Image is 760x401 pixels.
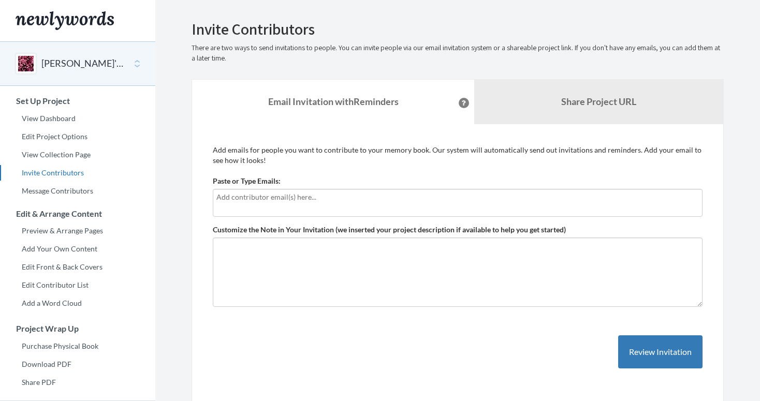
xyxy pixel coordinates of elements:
[561,96,636,107] b: Share Project URL
[192,21,724,38] h2: Invite Contributors
[213,176,281,186] label: Paste or Type Emails:
[268,96,399,107] strong: Email Invitation with Reminders
[216,191,699,203] input: Add contributor email(s) here...
[213,225,566,235] label: Customize the Note in Your Invitation (we inserted your project description if available to help ...
[1,324,155,333] h3: Project Wrap Up
[1,96,155,106] h3: Set Up Project
[16,11,114,30] img: Newlywords logo
[1,209,155,218] h3: Edit & Arrange Content
[192,43,724,64] p: There are two ways to send invitations to people. You can invite people via our email invitation ...
[618,335,703,369] button: Review Invitation
[41,57,125,70] button: [PERSON_NAME]'s 60th Birthday
[213,145,703,166] p: Add emails for people you want to contribute to your memory book. Our system will automatically s...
